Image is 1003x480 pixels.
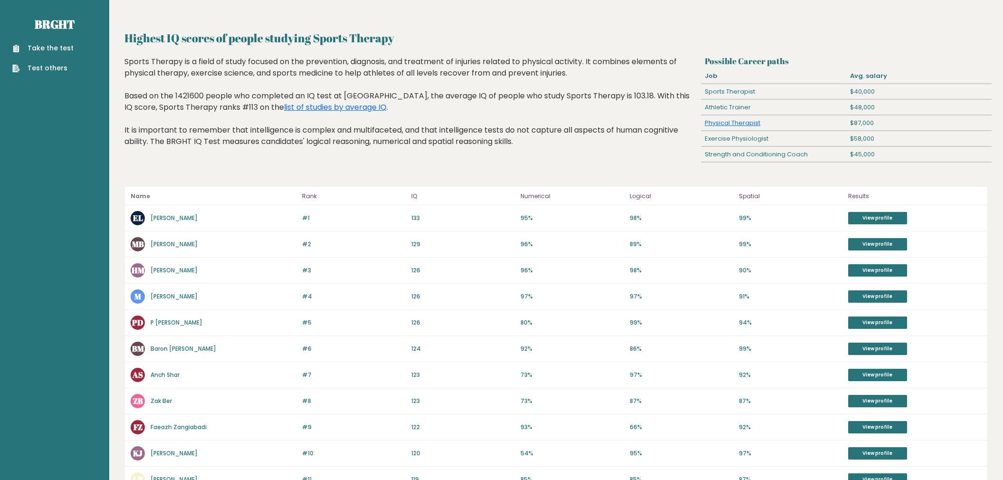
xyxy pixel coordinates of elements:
[302,191,406,202] p: Rank
[630,345,733,353] p: 86%
[739,371,842,379] p: 92%
[739,240,842,249] p: 99%
[411,240,515,249] p: 129
[151,371,180,379] a: Anch Shar
[520,292,624,301] p: 97%
[302,345,406,353] p: #6
[302,292,406,301] p: #4
[411,214,515,222] p: 133
[848,264,907,277] a: View profile
[630,318,733,327] p: 99%
[131,192,150,200] b: Name
[701,100,846,115] div: Athletic Trainer
[151,266,198,274] a: [PERSON_NAME]
[739,449,842,458] p: 97%
[520,397,624,405] p: 73%
[133,448,142,459] text: KJ
[520,266,624,275] p: 96%
[630,214,733,222] p: 98%
[739,423,842,432] p: 92%
[739,266,842,275] p: 90%
[705,118,760,127] a: Physical Therapist
[630,423,733,432] p: 66%
[12,43,74,53] a: Take the test
[151,292,198,300] a: ‪[PERSON_NAME]‬‏
[151,423,207,431] a: Faeazh Zangiabadi
[520,371,624,379] p: 73%
[151,318,202,326] a: P [PERSON_NAME]
[411,318,515,327] p: 126
[132,343,144,354] text: BM
[12,63,74,73] a: Test others
[411,345,515,353] p: 124
[846,68,992,84] div: Avg. salary
[520,423,624,432] p: 93%
[739,345,842,353] p: 99%
[520,318,624,327] p: 80%
[846,115,992,131] div: $87,000
[701,147,846,162] div: Strength and Conditioning Coach
[302,214,406,222] p: #1
[848,343,907,355] a: View profile
[848,290,907,303] a: View profile
[848,212,907,224] a: View profile
[151,397,172,405] a: Zak Ber
[846,131,992,146] div: $58,000
[701,84,846,99] div: Sports Therapist
[630,397,733,405] p: 87%
[520,240,624,249] p: 96%
[846,84,992,99] div: $40,000
[848,369,907,381] a: View profile
[630,371,733,379] p: 97%
[302,266,406,275] p: #3
[739,214,842,222] p: 99%
[705,56,988,66] h3: Possible Career paths
[848,191,982,202] p: Results
[411,191,515,202] p: IQ
[302,240,406,249] p: #2
[132,265,145,276] text: HM
[411,449,515,458] p: 120
[630,240,733,249] p: 89%
[630,191,733,202] p: Logical
[151,345,216,353] a: Baron [PERSON_NAME]
[132,369,143,380] text: AS
[133,422,142,432] text: FZ
[302,423,406,432] p: #9
[848,447,907,460] a: View profile
[520,214,624,222] p: 95%
[133,212,143,223] text: EL
[133,395,143,406] text: ZB
[151,214,198,222] a: [PERSON_NAME]
[284,102,387,113] a: list of studies by average IQ
[124,56,698,162] div: Sports Therapy is a field of study focused on the prevention, diagnosis, and treatment of injurie...
[35,17,75,32] a: Brght
[739,397,842,405] p: 87%
[520,191,624,202] p: Numerical
[302,318,406,327] p: #5
[411,266,515,275] p: 126
[132,317,143,328] text: PD
[132,239,144,250] text: MB
[630,292,733,301] p: 97%
[701,68,846,84] div: Job
[302,449,406,458] p: #10
[151,449,198,457] a: [PERSON_NAME]
[411,423,515,432] p: 122
[739,318,842,327] p: 94%
[630,266,733,275] p: 98%
[848,395,907,407] a: View profile
[124,29,988,47] h2: Highest IQ scores of people studying Sports Therapy
[134,291,142,302] text: ‪M
[701,131,846,146] div: Exercise Physiologist
[411,397,515,405] p: 123
[846,100,992,115] div: $48,000
[848,421,907,433] a: View profile
[846,147,992,162] div: $45,000
[151,240,198,248] a: [PERSON_NAME]
[848,317,907,329] a: View profile
[302,397,406,405] p: #8
[630,449,733,458] p: 95%
[520,345,624,353] p: 92%
[302,371,406,379] p: #7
